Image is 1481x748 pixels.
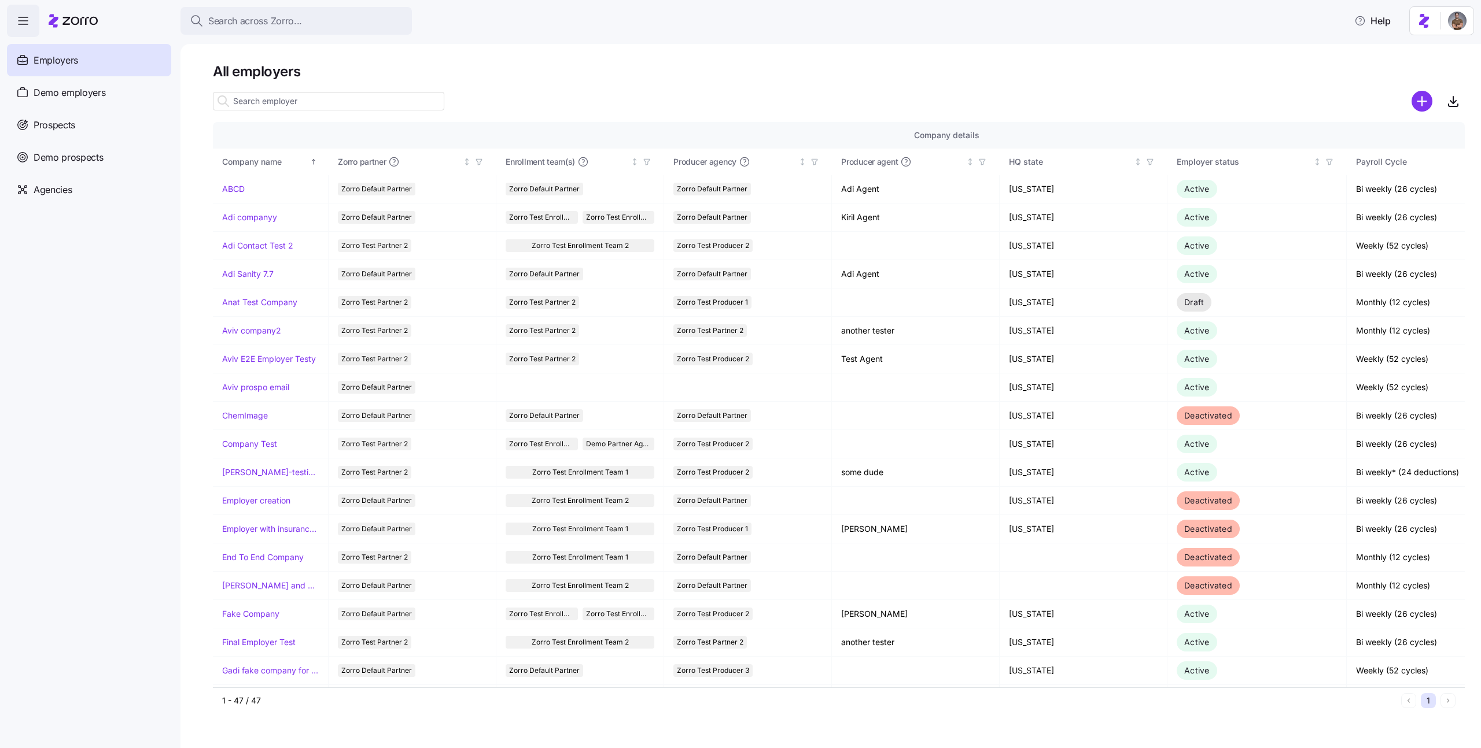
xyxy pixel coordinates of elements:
span: Search across Zorro... [208,14,302,28]
span: Zorro Test Enrollment Team 2 [532,239,629,252]
span: Zorro Test Partner 2 [341,324,408,337]
td: [US_STATE] [1000,203,1167,232]
span: Active [1184,269,1210,279]
button: Previous page [1401,693,1416,708]
span: Demo employers [34,86,106,100]
div: Not sorted [463,158,471,166]
td: [US_STATE] [1000,628,1167,657]
span: Zorro Test Producer 2 [677,438,749,450]
div: Company name [222,155,308,168]
td: Test Agent [832,345,1000,373]
span: Zorro Test Partner 2 [341,551,408,564]
td: [US_STATE] [1000,657,1167,685]
a: ChemImage [222,410,268,421]
a: Final Employer Test [222,636,296,648]
span: Zorro Test Partner 2 [341,466,408,479]
a: Demo employers [7,76,171,109]
td: Adi Agent [832,260,1000,288]
span: Zorro Default Partner [677,268,747,280]
button: Search across Zorro... [180,7,412,35]
button: Next page [1441,693,1456,708]
div: 1 - 47 / 47 [222,695,1397,706]
span: Zorro Test Enrollment Team 2 [509,211,574,224]
a: Adi companyy [222,212,277,223]
span: Zorro Test Producer 2 [677,353,749,365]
span: Zorro Test Enrollment Team 2 [532,636,629,649]
h1: All employers [213,62,1465,80]
span: Active [1184,382,1210,392]
span: Zorro Default Partner [509,183,580,195]
td: [US_STATE] [1000,175,1167,203]
a: Anat Test Company [222,297,297,308]
span: Active [1184,609,1210,619]
span: Zorro Default Partner [341,579,412,592]
a: Aviv E2E Employer Testy [222,353,316,365]
span: Prospects [34,118,75,132]
span: Zorro Default Partner [341,211,412,224]
span: Deactivated [1184,495,1232,505]
div: Not sorted [798,158,806,166]
span: Active [1184,184,1210,194]
span: Zorro Test Partner 2 [509,353,576,365]
span: Zorro Test Partner 2 [341,239,408,252]
span: Zorro Default Partner [341,664,412,677]
td: another tester [832,628,1000,657]
button: 1 [1421,693,1436,708]
a: [PERSON_NAME] and ChemImage [222,580,319,591]
td: some dude [832,458,1000,487]
a: Employers [7,44,171,76]
span: Zorro Test Enrollment Team 1 [532,466,628,479]
td: [PERSON_NAME] [832,515,1000,543]
th: HQ stateNot sorted [1000,149,1167,175]
a: Aviv company2 [222,325,281,336]
a: [PERSON_NAME]-testing-payroll [222,466,319,478]
a: Employer creation [222,495,290,506]
span: Zorro Default Partner [677,494,747,507]
span: Zorro Default Partner [677,183,747,195]
span: Agencies [34,183,72,197]
a: Company Test [222,438,277,450]
span: Zorro partner [338,156,386,168]
td: Kiril Agent [832,203,1000,232]
a: Aviv prospo email [222,382,289,393]
span: Draft [1184,297,1204,307]
span: Enrollment team(s) [506,156,575,168]
a: Agencies [7,173,171,206]
span: Active [1184,354,1210,364]
td: [US_STATE] [1000,373,1167,402]
div: HQ state [1009,155,1132,168]
div: Not sorted [631,158,639,166]
span: Zorro Test Producer 1 [677,296,748,309]
button: Help [1345,9,1400,32]
span: Producer agent [841,156,898,168]
div: Employer status [1177,155,1311,168]
span: Zorro Default Partner [509,664,580,677]
span: Help [1354,14,1391,28]
span: Zorro Test Partner 2 [509,296,576,309]
span: Deactivated [1184,580,1232,590]
span: Zorro Default Partner [341,183,412,195]
a: Employer with insurance problems [222,523,319,535]
span: Zorro Test Partner 2 [341,353,408,365]
span: Zorro Default Partner [341,494,412,507]
input: Search employer [213,92,444,110]
td: [US_STATE] [1000,317,1167,345]
span: Zorro Test Producer 2 [677,239,749,252]
th: Company nameSorted ascending [213,149,329,175]
a: Adi Contact Test 2 [222,240,293,251]
td: [US_STATE] [1000,288,1167,317]
span: Zorro Default Partner [341,608,412,620]
span: Zorro Test Producer 1 [677,523,748,535]
span: Zorro Test Producer 2 [677,608,749,620]
div: Sorted ascending [310,158,318,166]
span: Demo Partner Agency [586,438,651,450]
span: Zorro Default Partner [341,268,412,280]
th: Employer statusNot sorted [1167,149,1347,175]
span: Producer agency [673,156,736,168]
a: ABCD [222,183,245,195]
span: Zorro Test Enrollment Team 2 [509,438,574,450]
svg: add icon [1412,91,1432,112]
div: Payroll Cycle [1356,155,1479,168]
td: [US_STATE] [1000,232,1167,260]
span: Zorro Test Producer 2 [677,466,749,479]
